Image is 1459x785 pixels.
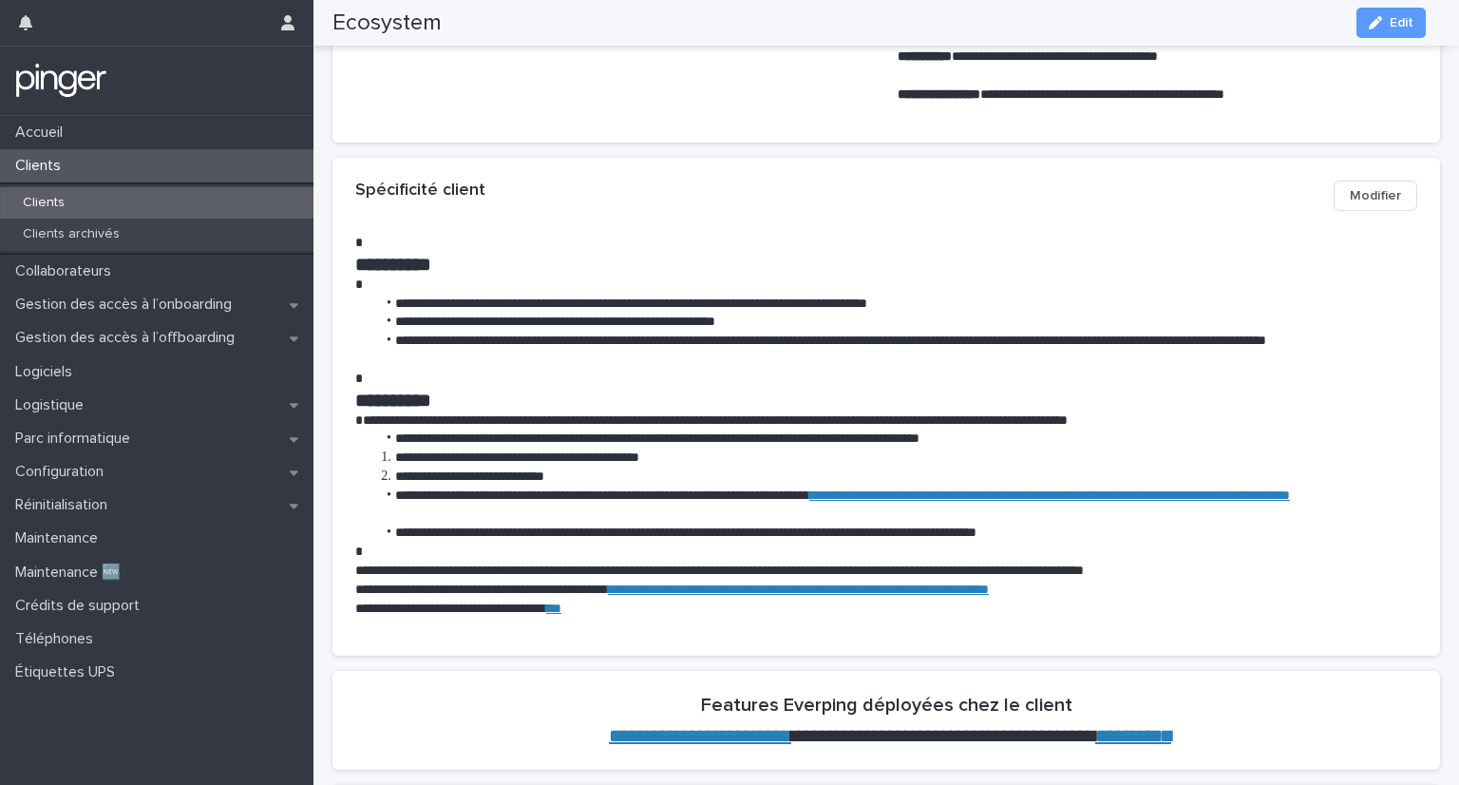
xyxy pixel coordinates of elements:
p: Logistique [8,396,99,414]
p: Étiquettes UPS [8,663,130,681]
p: Logiciels [8,363,87,381]
p: Collaborateurs [8,262,126,280]
h2: Spécificité client [355,181,485,201]
p: Accueil [8,124,78,142]
p: Maintenance 🆕 [8,564,136,582]
button: Edit [1356,8,1426,38]
h2: Ecosystem [332,10,442,37]
p: Parc informatique [8,430,145,448]
p: Configuration [8,463,119,481]
h2: Features Everping déployées chez le client [701,694,1072,717]
p: Clients [8,157,76,175]
span: Edit [1390,16,1413,29]
p: Clients [8,195,80,211]
p: Clients archivés [8,226,135,242]
p: Téléphones [8,630,108,648]
button: Modifier [1334,181,1417,211]
span: Modifier [1350,186,1401,205]
p: Crédits de support [8,597,155,615]
p: Gestion des accès à l’onboarding [8,296,247,314]
p: Réinitialisation [8,496,123,514]
p: Maintenance [8,529,113,547]
img: mTgBEunGTSyRkCgitkcU [15,62,107,100]
p: Gestion des accès à l’offboarding [8,329,250,347]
